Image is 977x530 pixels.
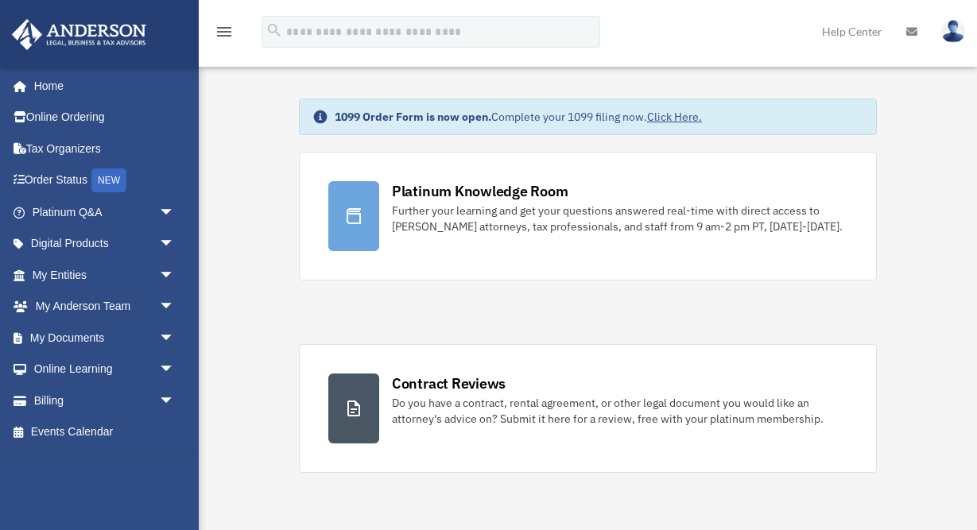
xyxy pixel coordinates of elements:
[11,416,199,448] a: Events Calendar
[11,133,199,164] a: Tax Organizers
[392,181,568,201] div: Platinum Knowledge Room
[11,70,191,102] a: Home
[266,21,283,39] i: search
[215,22,234,41] i: menu
[11,196,199,228] a: Platinum Q&Aarrow_drop_down
[11,385,199,416] a: Billingarrow_drop_down
[11,164,199,197] a: Order StatusNEW
[159,228,191,261] span: arrow_drop_down
[159,322,191,354] span: arrow_drop_down
[7,19,151,50] img: Anderson Advisors Platinum Portal
[941,20,965,43] img: User Pic
[215,28,234,41] a: menu
[647,110,702,124] a: Click Here.
[392,373,506,393] div: Contract Reviews
[392,395,847,427] div: Do you have a contract, rental agreement, or other legal document you would like an attorney's ad...
[159,291,191,323] span: arrow_drop_down
[159,385,191,417] span: arrow_drop_down
[159,354,191,386] span: arrow_drop_down
[11,228,199,260] a: Digital Productsarrow_drop_down
[299,152,877,280] a: Platinum Knowledge Room Further your learning and get your questions answered real-time with dire...
[159,196,191,229] span: arrow_drop_down
[11,322,199,354] a: My Documentsarrow_drop_down
[11,291,199,323] a: My Anderson Teamarrow_drop_down
[11,259,199,291] a: My Entitiesarrow_drop_down
[91,168,126,192] div: NEW
[159,259,191,292] span: arrow_drop_down
[392,203,847,234] div: Further your learning and get your questions answered real-time with direct access to [PERSON_NAM...
[335,109,702,125] div: Complete your 1099 filing now.
[299,344,877,473] a: Contract Reviews Do you have a contract, rental agreement, or other legal document you would like...
[11,102,199,133] a: Online Ordering
[335,110,491,124] strong: 1099 Order Form is now open.
[11,354,199,385] a: Online Learningarrow_drop_down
